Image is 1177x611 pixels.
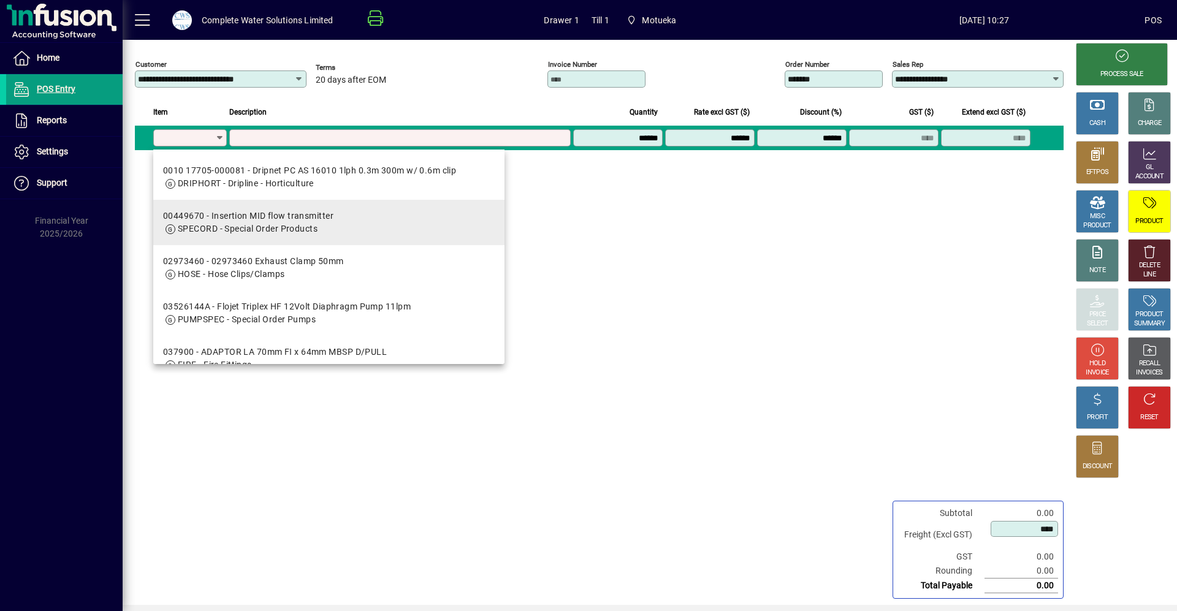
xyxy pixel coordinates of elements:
[898,520,985,550] td: Freight (Excl GST)
[1135,217,1163,226] div: PRODUCT
[592,10,609,30] span: Till 1
[1139,261,1160,270] div: DELETE
[37,84,75,94] span: POS Entry
[544,10,579,30] span: Drawer 1
[548,60,597,69] mat-label: Invoice number
[1145,10,1162,30] div: POS
[153,290,505,336] mat-option: 03526144A - Flojet Triplex HF 12Volt Diaphragm Pump 11lpm
[1138,119,1162,128] div: CHARGE
[37,178,67,188] span: Support
[163,346,387,359] div: 037900 - ADAPTOR LA 70mm FI x 64mm MBSP D/PULL
[985,506,1058,520] td: 0.00
[37,115,67,125] span: Reports
[1086,368,1108,378] div: INVOICE
[1135,172,1164,181] div: ACCOUNT
[316,64,389,72] span: Terms
[985,564,1058,579] td: 0.00
[823,10,1145,30] span: [DATE] 10:27
[694,105,750,119] span: Rate excl GST ($)
[178,314,316,324] span: PUMPSPEC - Special Order Pumps
[178,360,252,370] span: FIRE - Fire Fittings
[1083,221,1111,230] div: PRODUCT
[1089,266,1105,275] div: NOTE
[985,579,1058,593] td: 0.00
[898,506,985,520] td: Subtotal
[642,10,676,30] span: Motueka
[1089,310,1106,319] div: PRICE
[6,105,123,136] a: Reports
[37,53,59,63] span: Home
[985,550,1058,564] td: 0.00
[1146,163,1154,172] div: GL
[153,200,505,245] mat-option: 00449670 - Insertion MID flow transmitter
[630,105,658,119] span: Quantity
[153,245,505,290] mat-option: 02973460 - 02973460 Exhaust Clamp 50mm
[909,105,934,119] span: GST ($)
[163,255,344,268] div: 02973460 - 02973460 Exhaust Clamp 50mm
[1143,270,1156,279] div: LINE
[622,9,682,31] span: Motueka
[135,60,167,69] mat-label: Customer
[800,105,842,119] span: Discount (%)
[898,564,985,579] td: Rounding
[785,60,829,69] mat-label: Order number
[163,300,411,313] div: 03526144A - Flojet Triplex HF 12Volt Diaphragm Pump 11lpm
[316,75,386,85] span: 20 days after EOM
[1090,212,1105,221] div: MISC
[162,9,202,31] button: Profile
[962,105,1026,119] span: Extend excl GST ($)
[1083,462,1112,471] div: DISCOUNT
[229,105,267,119] span: Description
[153,105,168,119] span: Item
[1087,413,1108,422] div: PROFIT
[898,579,985,593] td: Total Payable
[893,60,923,69] mat-label: Sales rep
[1140,413,1159,422] div: RESET
[153,154,505,200] mat-option: 0010 17705-000081 - Dripnet PC AS 16010 1lph 0.3m 300m w/ 0.6m clip
[1089,359,1105,368] div: HOLD
[6,43,123,74] a: Home
[1135,310,1163,319] div: PRODUCT
[1089,119,1105,128] div: CASH
[1134,319,1165,328] div: SUMMARY
[6,168,123,199] a: Support
[6,137,123,167] a: Settings
[1087,319,1108,328] div: SELECT
[202,10,333,30] div: Complete Water Solutions Limited
[178,178,314,188] span: DRIPHORT - Dripline - Horticulture
[1139,359,1160,368] div: RECALL
[178,269,285,279] span: HOSE - Hose Clips/Clamps
[1086,168,1109,177] div: EFTPOS
[1136,368,1162,378] div: INVOICES
[898,550,985,564] td: GST
[163,210,333,222] div: 00449670 - Insertion MID flow transmitter
[37,146,68,156] span: Settings
[178,224,318,233] span: SPECORD - Special Order Products
[1100,70,1143,79] div: PROCESS SALE
[163,164,456,177] div: 0010 17705-000081 - Dripnet PC AS 16010 1lph 0.3m 300m w/ 0.6m clip
[153,336,505,381] mat-option: 037900 - ADAPTOR LA 70mm FI x 64mm MBSP D/PULL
